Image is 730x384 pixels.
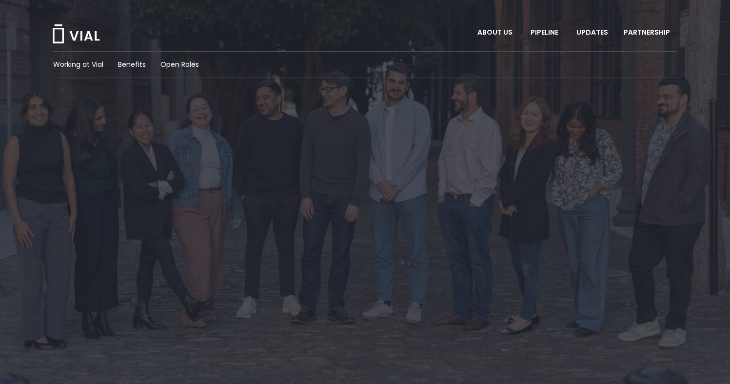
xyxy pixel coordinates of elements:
[616,24,680,41] a: PARTNERSHIPMenu Toggle
[118,60,146,70] a: Benefits
[523,24,568,41] a: PIPELINEMenu Toggle
[160,60,199,70] a: Open Roles
[52,24,100,43] img: Vial Logo
[53,60,103,70] a: Working at Vial
[569,24,615,41] a: UPDATES
[470,24,522,41] a: ABOUT USMenu Toggle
